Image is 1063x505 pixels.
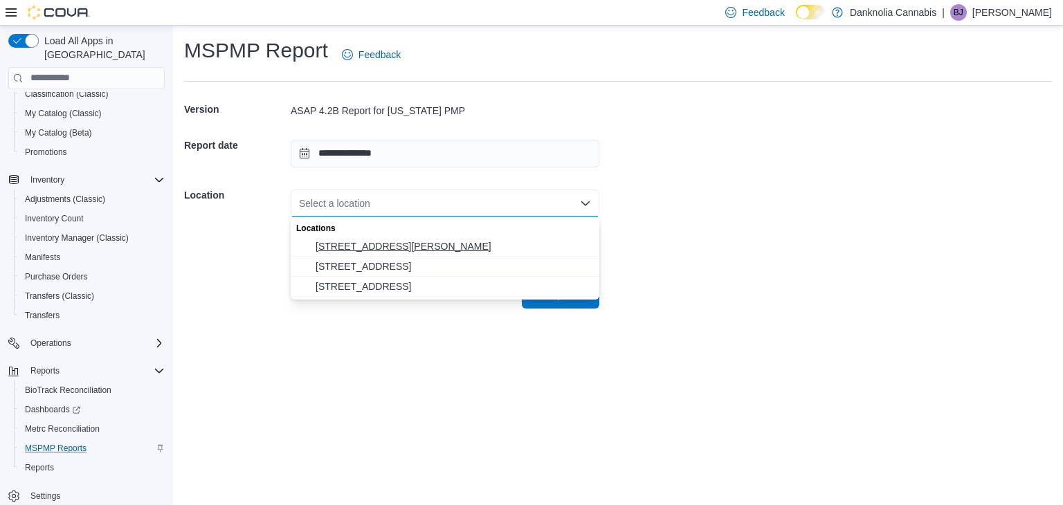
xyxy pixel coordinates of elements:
[25,335,77,351] button: Operations
[25,362,65,379] button: Reports
[39,34,165,62] span: Load All Apps in [GEOGRAPHIC_DATA]
[316,259,591,273] span: [STREET_ADDRESS]
[3,333,170,353] button: Operations
[14,458,170,477] button: Reports
[30,174,64,185] span: Inventory
[358,48,401,62] span: Feedback
[14,419,170,439] button: Metrc Reconciliation
[25,335,165,351] span: Operations
[796,19,797,20] span: Dark Mode
[19,401,86,418] a: Dashboards
[184,181,288,209] h5: Location
[14,439,170,458] button: MSPMP Reports
[14,209,170,228] button: Inventory Count
[19,105,165,122] span: My Catalog (Classic)
[19,288,165,304] span: Transfers (Classic)
[19,288,100,304] a: Transfers (Classic)
[19,459,60,476] a: Reports
[14,286,170,306] button: Transfers (Classic)
[19,421,165,437] span: Metrc Reconciliation
[19,210,89,227] a: Inventory Count
[291,257,599,277] button: 5225 Highway 18
[19,307,65,324] a: Transfers
[30,490,60,502] span: Settings
[19,382,165,398] span: BioTrack Reconciliation
[850,4,936,21] p: Danknolia Cannabis
[796,5,825,19] input: Dark Mode
[291,237,599,257] button: 1335 Ellis Avenue
[14,190,170,209] button: Adjustments (Classic)
[19,210,165,227] span: Inventory Count
[291,104,599,118] div: ASAP 4.2B Report for [US_STATE] PMP
[19,86,114,102] a: Classification (Classic)
[25,108,102,119] span: My Catalog (Classic)
[25,385,111,396] span: BioTrack Reconciliation
[28,6,90,19] img: Cova
[19,307,165,324] span: Transfers
[25,252,60,263] span: Manifests
[19,268,165,285] span: Purchase Orders
[25,487,165,504] span: Settings
[19,105,107,122] a: My Catalog (Classic)
[14,248,170,267] button: Manifests
[942,4,945,21] p: |
[14,143,170,162] button: Promotions
[25,89,109,100] span: Classification (Classic)
[742,6,784,19] span: Feedback
[19,249,66,266] a: Manifests
[14,104,170,123] button: My Catalog (Classic)
[19,382,117,398] a: BioTrack Reconciliation
[316,239,591,253] span: [STREET_ADDRESS][PERSON_NAME]
[19,268,93,285] a: Purchase Orders
[25,291,94,302] span: Transfers (Classic)
[19,401,165,418] span: Dashboards
[14,267,170,286] button: Purchase Orders
[336,41,406,68] a: Feedback
[14,123,170,143] button: My Catalog (Beta)
[25,194,105,205] span: Adjustments (Classic)
[25,423,100,434] span: Metrc Reconciliation
[14,228,170,248] button: Inventory Manager (Classic)
[184,37,328,64] h1: MSPMP Report
[19,459,165,476] span: Reports
[25,462,54,473] span: Reports
[950,4,967,21] div: Barbara Jobat
[25,127,92,138] span: My Catalog (Beta)
[19,440,165,457] span: MSPMP Reports
[299,195,300,212] input: Accessible screen reader label
[19,440,92,457] a: MSPMP Reports
[25,271,88,282] span: Purchase Orders
[19,191,111,208] a: Adjustments (Classic)
[291,217,599,237] div: Locations
[19,125,98,141] a: My Catalog (Beta)
[291,140,599,167] input: Press the down key to open a popover containing a calendar.
[25,232,129,244] span: Inventory Manager (Classic)
[3,361,170,380] button: Reports
[954,4,963,21] span: BJ
[19,144,165,160] span: Promotions
[25,213,84,224] span: Inventory Count
[25,362,165,379] span: Reports
[25,488,66,504] a: Settings
[19,144,73,160] a: Promotions
[25,404,80,415] span: Dashboards
[19,421,105,437] a: Metrc Reconciliation
[316,279,591,293] span: [STREET_ADDRESS]
[25,172,165,188] span: Inventory
[291,217,599,297] div: Choose from the following options
[25,147,67,158] span: Promotions
[14,306,170,325] button: Transfers
[14,380,170,400] button: BioTrack Reconciliation
[19,230,134,246] a: Inventory Manager (Classic)
[291,277,599,297] button: 3188 W. Northside Drive
[19,86,165,102] span: Classification (Classic)
[19,125,165,141] span: My Catalog (Beta)
[3,170,170,190] button: Inventory
[25,172,70,188] button: Inventory
[25,443,87,454] span: MSPMP Reports
[184,95,288,123] h5: Version
[19,230,165,246] span: Inventory Manager (Classic)
[25,310,60,321] span: Transfers
[30,365,60,376] span: Reports
[184,131,288,159] h5: Report date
